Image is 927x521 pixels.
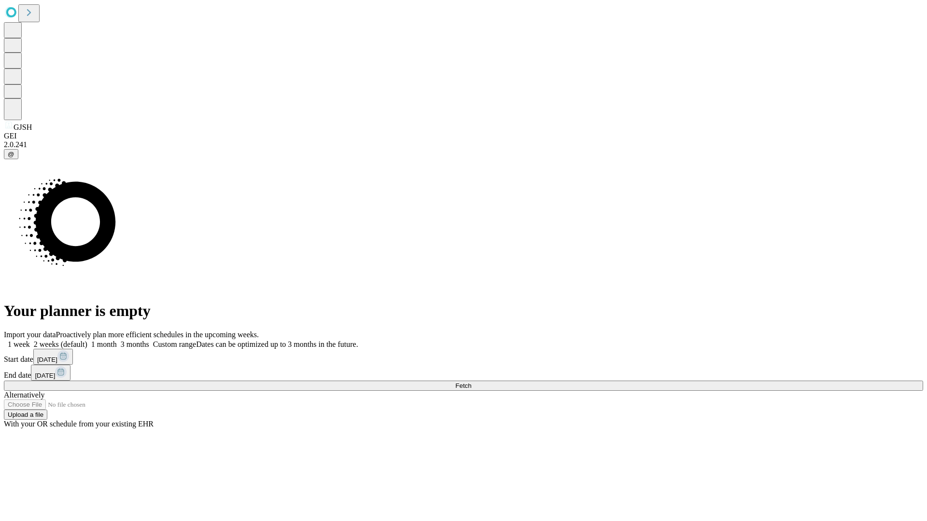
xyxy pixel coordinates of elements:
span: Dates can be optimized up to 3 months in the future. [196,340,358,348]
span: Custom range [153,340,196,348]
span: GJSH [14,123,32,131]
h1: Your planner is empty [4,302,923,320]
button: Fetch [4,381,923,391]
span: Alternatively [4,391,44,399]
span: @ [8,151,14,158]
button: [DATE] [33,349,73,365]
span: 3 months [121,340,149,348]
span: [DATE] [37,356,57,363]
div: GEI [4,132,923,140]
button: Upload a file [4,410,47,420]
span: [DATE] [35,372,55,379]
span: Fetch [455,382,471,389]
span: Import your data [4,330,56,339]
div: 2.0.241 [4,140,923,149]
span: Proactively plan more efficient schedules in the upcoming weeks. [56,330,259,339]
button: @ [4,149,18,159]
span: 1 week [8,340,30,348]
span: 1 month [91,340,117,348]
div: Start date [4,349,923,365]
span: With your OR schedule from your existing EHR [4,420,154,428]
button: [DATE] [31,365,70,381]
span: 2 weeks (default) [34,340,87,348]
div: End date [4,365,923,381]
